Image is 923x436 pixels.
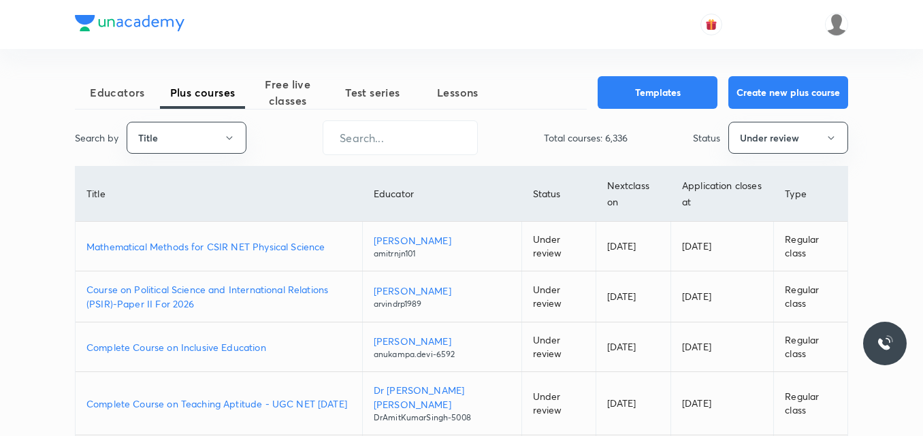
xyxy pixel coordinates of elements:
button: Under review [728,122,848,154]
td: Under review [521,222,596,271]
td: [DATE] [596,322,670,372]
span: Plus courses [160,84,245,101]
img: Sudipta Bose [825,13,848,36]
span: Educators [75,84,160,101]
td: Under review [521,271,596,322]
td: [DATE] [596,271,670,322]
img: ttu [877,335,893,352]
a: [PERSON_NAME]amitrnjn101 [374,233,511,260]
th: Educator [362,167,521,222]
p: amitrnjn101 [374,248,511,260]
p: Search by [75,131,118,145]
td: [DATE] [671,222,774,271]
button: avatar [700,14,722,35]
input: Search... [323,120,477,155]
th: Status [521,167,596,222]
a: Dr [PERSON_NAME] [PERSON_NAME]DrAmitKumarSingh-5008 [374,383,511,424]
td: Regular class [774,322,847,372]
p: Dr [PERSON_NAME] [PERSON_NAME] [374,383,511,412]
a: Complete Course on Teaching Aptitude - UGC NET [DATE] [86,397,351,411]
p: [PERSON_NAME] [374,334,511,348]
td: [DATE] [596,222,670,271]
th: Title [76,167,362,222]
p: Total courses: 6,336 [544,131,628,145]
button: Templates [598,76,717,109]
td: [DATE] [671,372,774,435]
p: Status [693,131,720,145]
a: [PERSON_NAME]arvindrp1989 [374,284,511,310]
img: avatar [705,18,717,31]
td: [DATE] [671,271,774,322]
td: [DATE] [671,322,774,372]
td: Regular class [774,271,847,322]
th: Next class on [596,167,670,222]
td: [DATE] [596,372,670,435]
span: Lessons [415,84,500,101]
td: Under review [521,322,596,372]
p: [PERSON_NAME] [374,284,511,298]
span: Free live classes [245,76,330,109]
p: arvindrp1989 [374,298,511,310]
img: Company Logo [75,15,184,31]
td: Under review [521,372,596,435]
button: Create new plus course [728,76,848,109]
p: anukampa.devi-6592 [374,348,511,360]
th: Application closes at [671,167,774,222]
span: Test series [330,84,415,101]
th: Type [774,167,847,222]
a: Complete Course on Inclusive Education [86,340,351,354]
a: [PERSON_NAME]anukampa.devi-6592 [374,334,511,360]
p: [PERSON_NAME] [374,233,511,248]
td: Regular class [774,372,847,435]
p: DrAmitKumarSingh-5008 [374,412,511,424]
a: Mathematical Methods for CSIR NET Physical Science [86,239,351,254]
button: Title [127,122,246,154]
a: Course on Political Science and International Relations (PSIR)-Paper II For 2026 [86,282,351,311]
a: Company Logo [75,15,184,35]
td: Regular class [774,222,847,271]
